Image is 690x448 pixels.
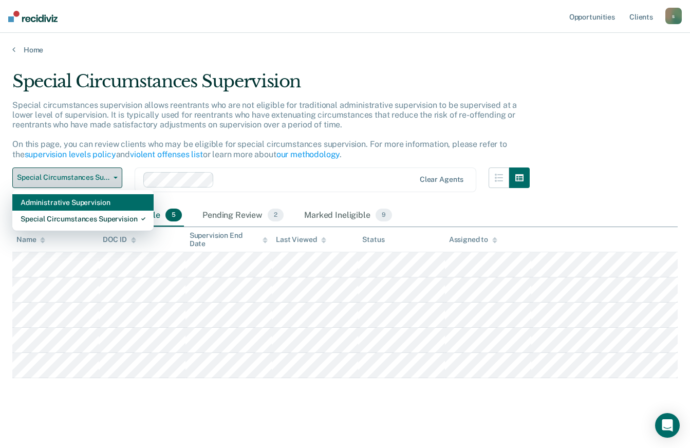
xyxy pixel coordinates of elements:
span: 5 [165,209,182,222]
div: Assigned to [449,235,497,244]
span: 2 [268,209,284,222]
div: Pending Review2 [200,204,286,227]
div: Open Intercom Messenger [655,413,680,438]
img: Recidiviz [8,11,58,22]
a: violent offenses list [130,150,203,159]
div: Status [362,235,384,244]
button: s [665,8,682,24]
div: Special Circumstances Supervision [12,71,530,100]
a: Home [12,45,678,54]
div: Last Viewed [276,235,326,244]
a: supervision levels policy [25,150,116,159]
div: DOC ID [103,235,136,244]
div: Supervision End Date [190,231,268,249]
div: Marked Ineligible9 [302,204,394,227]
span: Special Circumstances Supervision [17,173,109,182]
span: 9 [376,209,392,222]
p: Special circumstances supervision allows reentrants who are not eligible for traditional administ... [12,100,517,159]
div: Name [16,235,45,244]
div: Clear agents [420,175,463,184]
div: Administrative Supervision [21,194,145,211]
div: Special Circumstances Supervision [21,211,145,227]
a: our methodology [276,150,340,159]
button: Special Circumstances Supervision [12,167,122,188]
